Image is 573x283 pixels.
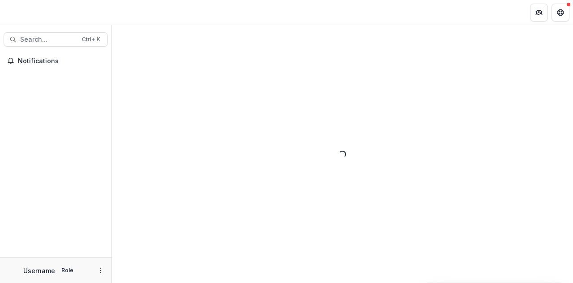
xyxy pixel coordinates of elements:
span: Notifications [18,57,104,65]
p: Username [23,266,55,275]
button: Get Help [552,4,569,22]
span: Search... [20,36,77,44]
button: Notifications [4,54,108,68]
div: Ctrl + K [80,35,102,44]
button: More [95,265,106,276]
p: Role [59,266,76,274]
button: Partners [530,4,548,22]
button: Search... [4,32,108,47]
